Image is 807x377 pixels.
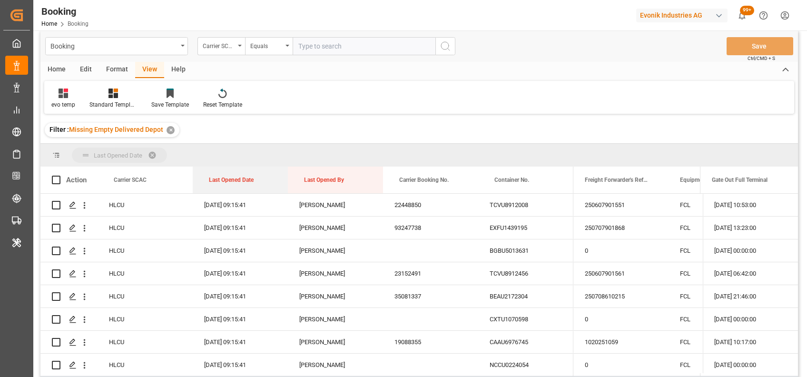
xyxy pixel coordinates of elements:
div: View [135,62,164,78]
div: [DATE] 09:15:41 [193,262,288,285]
div: BGBU5013631 [478,239,573,262]
div: [DATE] 09:15:41 [193,308,288,330]
div: Press SPACE to select this row. [703,354,798,377]
span: Equipment Type [680,177,721,183]
span: Gate Out Full Terminal [712,177,768,183]
div: 0 [573,239,669,262]
div: Carrier SCAC [203,40,235,50]
div: Booking [50,40,177,51]
div: 35081337 [383,285,478,308]
div: FCL [669,217,764,239]
div: Press SPACE to select this row. [703,308,798,331]
div: [PERSON_NAME] [288,331,383,353]
div: Press SPACE to select this row. [703,331,798,354]
div: [PERSON_NAME] [288,217,383,239]
div: [DATE] 10:17:00 [703,331,798,353]
div: [DATE] 09:15:41 [193,217,288,239]
div: FCL [669,262,764,285]
span: Last Opened By [304,177,344,183]
div: NCCU0224054 [478,354,573,376]
div: [DATE] 09:15:41 [193,285,288,308]
div: [PERSON_NAME] [288,262,383,285]
span: Missing Empty Delivered Depot [69,126,163,133]
div: EXFU1439195 [478,217,573,239]
div: HLCU [98,217,193,239]
div: [DATE] 00:00:00 [703,308,798,330]
div: [PERSON_NAME] [288,354,383,376]
div: HLCU [98,331,193,353]
input: Type to search [293,37,435,55]
button: open menu [197,37,245,55]
div: Press SPACE to select this row. [40,331,573,354]
div: Format [99,62,135,78]
div: Save Template [151,100,189,109]
div: [DATE] 00:00:00 [703,354,798,376]
div: BEAU2172304 [478,285,573,308]
div: [PERSON_NAME] [288,194,383,216]
div: Press SPACE to select this row. [703,285,798,308]
button: Save [727,37,793,55]
div: HLCU [98,354,193,376]
span: Ctrl/CMD + S [748,55,775,62]
div: 250708610215 [573,285,669,308]
div: Press SPACE to select this row. [40,262,573,285]
div: [PERSON_NAME] [288,285,383,308]
div: Equals [250,40,283,50]
div: [DATE] 00:00:00 [703,239,798,262]
div: [PERSON_NAME] [288,308,383,330]
div: 23152491 [383,262,478,285]
div: HLCU [98,239,193,262]
div: Standard Templates [89,100,137,109]
div: ✕ [167,126,175,134]
button: show 322 new notifications [731,5,753,26]
div: 19088355 [383,331,478,353]
span: Freight Forwarder's Reference No. [585,177,649,183]
div: [DATE] 10:53:00 [703,194,798,216]
div: Press SPACE to select this row. [40,239,573,262]
div: 250607901561 [573,262,669,285]
div: 250607901551 [573,194,669,216]
div: Help [164,62,193,78]
div: [PERSON_NAME] [288,239,383,262]
div: [DATE] 06:42:00 [703,262,798,285]
div: HLCU [98,262,193,285]
div: HLCU [98,308,193,330]
div: Home [40,62,73,78]
div: 1020251059 [573,331,669,353]
span: Last Opened Date [209,177,254,183]
div: TCVU8912456 [478,262,573,285]
div: CAAU6976745 [478,331,573,353]
div: FCL [669,285,764,308]
div: FCL [669,308,764,330]
button: search button [435,37,455,55]
div: Reset Template [203,100,242,109]
div: Press SPACE to select this row. [703,262,798,285]
span: Carrier Booking No. [399,177,449,183]
span: Filter : [49,126,69,133]
div: TCVU8912008 [478,194,573,216]
a: Home [41,20,57,27]
div: Press SPACE to select this row. [703,239,798,262]
button: open menu [245,37,293,55]
span: 99+ [740,6,754,15]
div: Action [66,176,87,184]
div: FCL [669,239,764,262]
div: Press SPACE to select this row. [40,354,573,377]
span: Last Opened Date [94,152,142,159]
div: Press SPACE to select this row. [40,194,573,217]
div: 93247738 [383,217,478,239]
div: HLCU [98,194,193,216]
div: evo temp [51,100,75,109]
button: Help Center [753,5,774,26]
div: [DATE] 09:15:41 [193,354,288,376]
div: HLCU [98,285,193,308]
div: Press SPACE to select this row. [40,308,573,331]
div: [DATE] 09:15:41 [193,194,288,216]
div: [DATE] 09:15:41 [193,331,288,353]
div: 0 [573,308,669,330]
div: 0 [573,354,669,376]
span: Carrier SCAC [114,177,147,183]
div: Press SPACE to select this row. [703,194,798,217]
div: CXTU1070598 [478,308,573,330]
div: 22448850 [383,194,478,216]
